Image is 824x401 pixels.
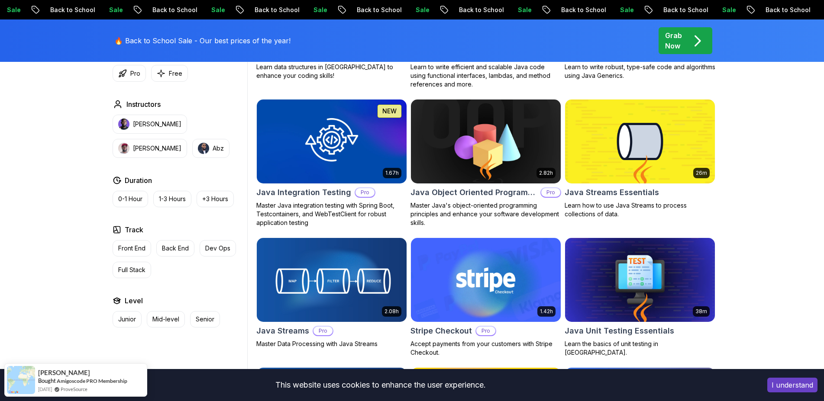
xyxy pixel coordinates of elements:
a: Java Unit Testing Essentials card38mJava Unit Testing EssentialsLearn the basics of unit testing ... [565,237,715,357]
p: Master Java integration testing with Spring Boot, Testcontainers, and WebTestClient for robust ap... [256,201,407,227]
p: Back to School [313,6,372,14]
a: Amigoscode PRO Membership [57,378,127,384]
p: 26m [696,170,707,176]
img: Java Streams Essentials card [565,99,715,183]
p: Back to School [415,6,474,14]
p: Back to School [619,6,678,14]
a: Stripe Checkout card1.42hStripe CheckoutProAccept payments from your customers with Stripe Checkout. [410,237,561,357]
a: Java Streams card2.08hJava StreamsProMaster Data Processing with Java Streams [256,237,407,348]
p: Accept payments from your customers with Stripe Checkout. [410,340,561,357]
img: Java Unit Testing Essentials card [565,238,715,322]
button: Senior [190,311,220,327]
img: instructor img [118,143,129,154]
button: instructor imgAbz [192,139,229,158]
img: instructor img [118,119,129,130]
p: Learn to write efficient and scalable Java code using functional interfaces, lambdas, and method ... [410,63,561,89]
img: Java Streams card [257,238,407,322]
img: Java Object Oriented Programming card [407,97,564,185]
button: +3 Hours [197,191,234,207]
button: Junior [113,311,142,327]
p: Free [169,69,182,78]
img: Stripe Checkout card [411,238,561,322]
p: 2.08h [385,308,399,315]
button: Mid-level [147,311,185,327]
p: Sale [167,6,195,14]
h2: Track [125,225,143,235]
img: provesource social proof notification image [7,366,35,394]
p: Sale [474,6,501,14]
p: 38m [695,308,707,315]
p: Learn data structures in [GEOGRAPHIC_DATA] to enhance your coding skills! [256,63,407,80]
h2: Java Streams Essentials [565,186,659,199]
div: This website uses cookies to enhance the user experience. [6,375,754,395]
h2: Java Object Oriented Programming [410,186,537,199]
p: Back to School [6,6,65,14]
p: Front End [118,244,145,253]
p: Sale [780,6,808,14]
button: Accept cookies [767,378,818,392]
p: Abz [213,144,224,153]
p: Back to School [210,6,269,14]
button: Pro [113,65,146,82]
h2: Stripe Checkout [410,325,472,337]
p: 1.42h [540,308,553,315]
p: Full Stack [118,266,145,274]
p: Junior [118,315,136,324]
button: instructor img[PERSON_NAME] [113,139,187,158]
span: [PERSON_NAME] [38,369,90,376]
span: Bought [38,377,56,384]
p: Pro [313,327,333,335]
p: [PERSON_NAME] [133,144,181,153]
img: instructor img [198,143,209,154]
p: Senior [196,315,214,324]
button: instructor img[PERSON_NAME] [113,115,187,134]
p: 🔥 Back to School Sale - Our best prices of the year! [114,35,291,46]
p: Dev Ops [205,244,230,253]
p: Back to School [721,6,780,14]
h2: Duration [125,175,152,186]
a: Java Object Oriented Programming card2.82hJava Object Oriented ProgrammingProMaster Java's object... [410,99,561,227]
p: Learn to write robust, type-safe code and algorithms using Java Generics. [565,63,715,80]
p: Back to School [517,6,576,14]
button: Front End [113,240,151,257]
p: 1-3 Hours [159,195,186,203]
p: 1.67h [385,170,399,176]
p: [PERSON_NAME] [133,120,181,128]
p: Back End [162,244,189,253]
p: Pro [355,188,375,197]
button: 0-1 Hour [113,191,148,207]
span: [DATE] [38,385,52,393]
button: Dev Ops [200,240,236,257]
h2: Level [125,295,143,306]
p: Sale [269,6,297,14]
p: Grab Now [665,30,682,51]
p: 0-1 Hour [118,195,142,203]
h2: Java Streams [256,325,309,337]
p: Learn how to use Java Streams to process collections of data. [565,201,715,218]
button: Free [151,65,188,82]
a: ProveSource [61,385,87,393]
button: 1-3 Hours [153,191,191,207]
p: Mid-level [152,315,179,324]
button: Full Stack [113,262,151,278]
p: 2.82h [539,170,553,176]
p: Pro [476,327,495,335]
p: Sale [372,6,399,14]
p: +3 Hours [202,195,228,203]
p: Sale [65,6,93,14]
img: Java Integration Testing card [257,99,407,183]
h2: Java Integration Testing [256,186,351,199]
p: Sale [678,6,706,14]
p: Pro [130,69,140,78]
a: Java Integration Testing card1.67hNEWJava Integration TestingProMaster Java integration testing w... [256,99,407,227]
h2: Java Unit Testing Essentials [565,325,674,337]
p: Master Java's object-oriented programming principles and enhance your software development skills. [410,201,561,227]
p: Back to School [108,6,167,14]
p: Pro [541,188,560,197]
h2: Instructors [126,99,161,109]
p: Learn the basics of unit testing in [GEOGRAPHIC_DATA]. [565,340,715,357]
a: Java Streams Essentials card26mJava Streams EssentialsLearn how to use Java Streams to process co... [565,99,715,218]
p: Master Data Processing with Java Streams [256,340,407,348]
button: Back End [156,240,194,257]
p: Sale [576,6,604,14]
